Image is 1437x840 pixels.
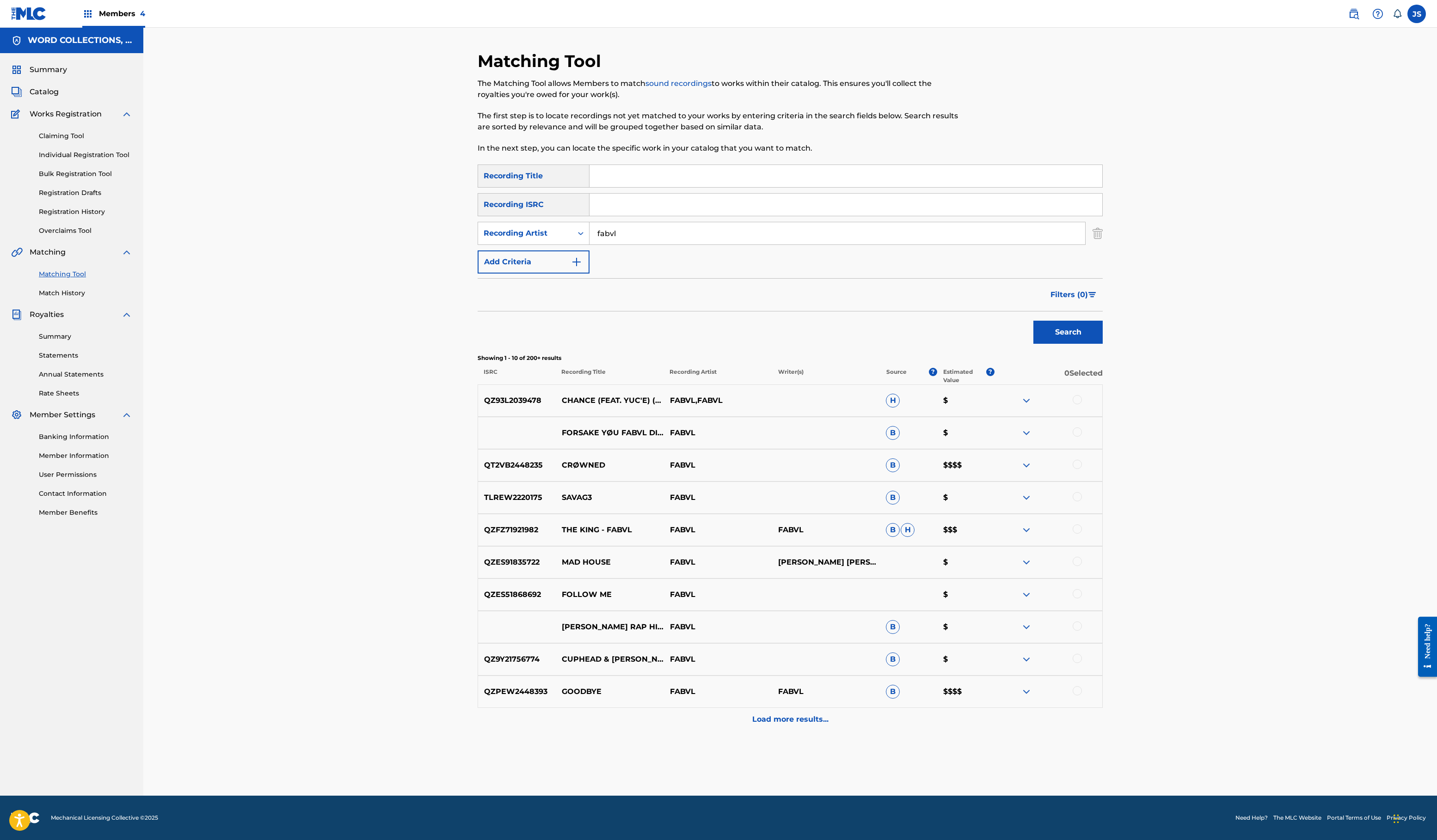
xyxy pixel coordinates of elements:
[901,523,915,537] span: H
[937,557,995,568] p: $
[39,150,132,160] a: Individual Registration Tool
[1394,805,1399,833] div: Drag
[556,427,664,438] p: FORSAKE YØU FABVL DIZZYEIGHT
[478,110,959,133] p: The first step is to locate recordings not yet matched to your works by entering criteria in the ...
[478,51,606,72] h2: Matching Tool
[11,812,40,823] img: logo
[39,169,132,179] a: Bulk Registration Tool
[82,8,93,19] img: Top Rightsholders
[663,654,772,665] p: FABVL
[937,589,995,600] p: $
[929,368,937,376] span: ?
[1407,5,1426,23] div: User Menu
[11,64,22,75] img: Summary
[937,460,995,471] p: $$$$
[478,78,959,100] p: The Matching Tool allows Members to match to works within their catalog. This ensures you'll coll...
[1327,814,1381,822] a: Portal Terms of Use
[39,489,132,499] a: Contact Information
[39,432,132,442] a: Banking Information
[886,685,900,699] span: B
[986,368,995,376] span: ?
[571,256,582,268] img: 9d2ae6d4665cec9f34b9.svg
[663,686,772,697] p: FABVL
[1391,796,1437,840] iframe: Chat Widget
[556,524,664,536] p: THE KING - FABVL
[478,686,556,697] p: QZPEW2448393
[772,557,880,568] p: [PERSON_NAME] [PERSON_NAME], [PERSON_NAME]
[772,686,880,697] p: FABVL
[556,621,664,633] p: [PERSON_NAME] RAP HIDING IN THE DARK FABVL FT [PERSON_NAME]
[121,109,132,120] img: expand
[937,427,995,438] p: $
[30,247,66,258] span: Matching
[937,395,995,406] p: $
[752,714,829,725] p: Load more results...
[1021,460,1032,471] img: expand
[478,524,556,536] p: QZFZ71921982
[39,351,132,360] a: Statements
[28,35,132,46] h5: WORD COLLECTIONS, INC.
[478,368,555,384] p: ISRC
[478,589,556,600] p: QZES51868692
[39,269,132,279] a: Matching Tool
[1235,814,1268,822] a: Need Help?
[11,309,22,320] img: Royalties
[11,35,22,46] img: Accounts
[478,250,590,274] button: Add Criteria
[478,395,556,406] p: QZ93L2039478
[39,288,132,298] a: Match History
[30,86,59,97] span: Catalog
[11,86,59,97] a: CatalogCatalog
[1033,321,1103,344] button: Search
[478,143,959,154] p: In the next step, you can locate the specific work in your catalog that you want to match.
[1393,9,1402,18] div: Notifications
[99,8,145,19] span: Members
[39,207,132,217] a: Registration History
[556,589,664,600] p: FOLLOW ME
[121,409,132,420] img: expand
[39,131,132,141] a: Claiming Tool
[886,368,907,384] p: Source
[556,686,664,697] p: GOODBYE
[1093,222,1103,245] img: Delete Criterion
[1021,524,1032,536] img: expand
[943,368,986,384] p: Estimated Value
[937,654,995,665] p: $
[1021,395,1032,406] img: expand
[663,460,772,471] p: FABVL
[478,557,556,568] p: QZES91835722
[1021,621,1032,633] img: expand
[39,470,132,480] a: User Permissions
[11,7,47,20] img: MLC Logo
[556,492,664,503] p: SAVAG3
[886,394,900,408] span: H
[39,332,132,341] a: Summary
[645,79,712,88] a: sound recordings
[39,389,132,398] a: Rate Sheets
[51,814,158,822] span: Mechanical Licensing Collective © 2025
[886,620,900,634] span: B
[663,621,772,633] p: FABVL
[484,228,567,239] div: Recording Artist
[478,354,1103,362] p: Showing 1 - 10 of 200+ results
[1348,8,1359,19] img: search
[39,370,132,379] a: Annual Statements
[995,368,1103,384] p: 0 Selected
[30,64,67,75] span: Summary
[886,523,900,537] span: B
[772,368,880,384] p: Writer(s)
[11,86,22,97] img: Catalog
[1411,606,1437,688] iframe: Resource Center
[1050,289,1088,300] span: Filters ( 0 )
[1021,557,1032,568] img: expand
[663,557,772,568] p: FABVL
[772,524,880,536] p: FABVL
[886,426,900,440] span: B
[1021,427,1032,438] img: expand
[663,427,772,438] p: FABVL
[1369,5,1387,23] div: Help
[1088,292,1096,298] img: filter
[663,395,772,406] p: FABVL,FABVL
